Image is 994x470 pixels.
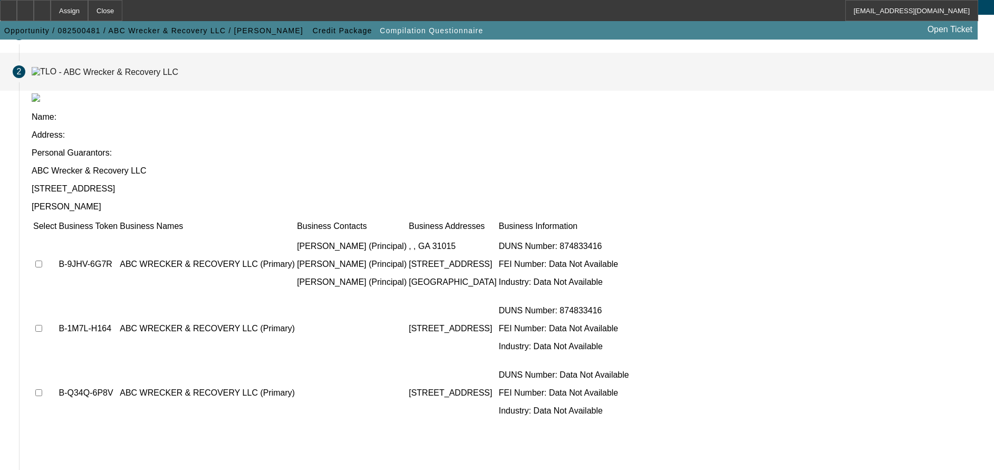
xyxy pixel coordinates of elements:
[59,67,178,76] div: - ABC Wrecker & Recovery LLC
[409,277,497,287] p: [GEOGRAPHIC_DATA]
[296,221,407,232] td: Business Contacts
[380,26,483,35] span: Compilation Questionnaire
[499,342,629,351] p: Industry: Data Not Available
[499,406,629,416] p: Industry: Data Not Available
[58,233,118,296] td: B-9JHV-6G7R
[32,166,981,176] p: ABC Wrecker & Recovery LLC
[499,324,629,333] p: FEI Number: Data Not Available
[32,67,56,76] img: TLO
[297,277,407,287] p: [PERSON_NAME] (Principal)
[499,277,629,287] p: Industry: Data Not Available
[313,26,372,35] span: Credit Package
[499,370,629,380] p: DUNS Number: Data Not Available
[409,242,497,251] p: , , GA 31015
[498,221,630,232] td: Business Information
[17,67,22,76] span: 2
[120,260,295,269] p: ABC WRECKER & RECOVERY LLC (Primary)
[4,26,303,35] span: Opportunity / 082500481 / ABC Wrecker & Recovery LLC / [PERSON_NAME]
[58,297,118,360] td: B-1M7L-H164
[32,148,981,158] p: Personal Guarantors:
[499,242,629,251] p: DUNS Number: 874833416
[33,221,57,232] td: Select
[409,324,497,333] p: [STREET_ADDRESS]
[120,388,295,398] p: ABC WRECKER & RECOVERY LLC (Primary)
[32,93,40,102] img: tlo.png
[120,324,295,333] p: ABC WRECKER & RECOVERY LLC (Primary)
[297,242,407,251] p: [PERSON_NAME] (Principal)
[499,306,629,315] p: DUNS Number: 874833416
[499,388,629,398] p: FEI Number: Data Not Available
[58,361,118,425] td: B-Q34Q-6P8V
[408,221,497,232] td: Business Addresses
[310,21,375,40] button: Credit Package
[32,202,981,212] p: [PERSON_NAME]
[377,21,486,40] button: Compilation Questionnaire
[923,21,977,39] a: Open Ticket
[32,112,981,122] p: Name:
[119,221,295,232] td: Business Names
[32,130,981,140] p: Address:
[297,260,407,269] p: [PERSON_NAME] (Principal)
[32,184,981,194] p: [STREET_ADDRESS]
[409,260,497,269] p: [STREET_ADDRESS]
[58,221,118,232] td: Business Token
[409,388,497,398] p: [STREET_ADDRESS]
[499,260,629,269] p: FEI Number: Data Not Available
